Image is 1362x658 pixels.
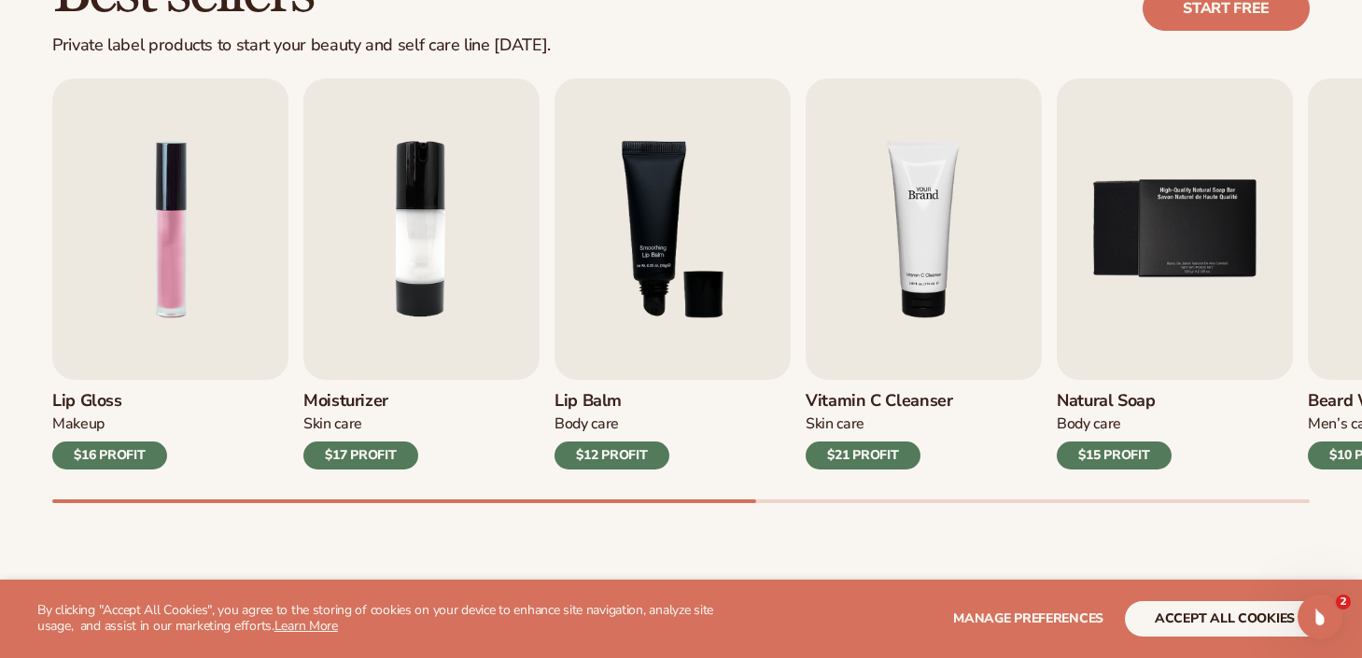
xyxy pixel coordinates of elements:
div: Skin Care [806,414,953,434]
h3: Moisturizer [303,391,418,412]
div: $17 PROFIT [303,441,418,469]
h3: Lip Balm [555,391,669,412]
p: By clicking "Accept All Cookies", you agree to the storing of cookies on your device to enhance s... [37,603,719,635]
h3: Vitamin C Cleanser [806,391,953,412]
div: $16 PROFIT [52,441,167,469]
a: 5 / 9 [1057,78,1293,469]
iframe: Intercom live chat [1298,595,1342,639]
a: 3 / 9 [555,78,791,469]
button: accept all cookies [1125,601,1325,637]
div: Body Care [1057,414,1172,434]
div: $21 PROFIT [806,441,920,469]
a: 1 / 9 [52,78,288,469]
span: 2 [1336,595,1351,609]
div: $12 PROFIT [555,441,669,469]
div: $15 PROFIT [1057,441,1172,469]
div: Skin Care [303,414,418,434]
h3: Natural Soap [1057,391,1172,412]
img: Shopify Image 5 [806,78,1042,380]
div: Private label products to start your beauty and self care line [DATE]. [52,35,551,56]
button: Manage preferences [953,601,1103,637]
a: 2 / 9 [303,78,540,469]
div: Body Care [555,414,669,434]
h3: Lip Gloss [52,391,167,412]
span: Manage preferences [953,609,1103,627]
div: Makeup [52,414,167,434]
a: Learn More [274,617,338,635]
a: 4 / 9 [806,78,1042,469]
